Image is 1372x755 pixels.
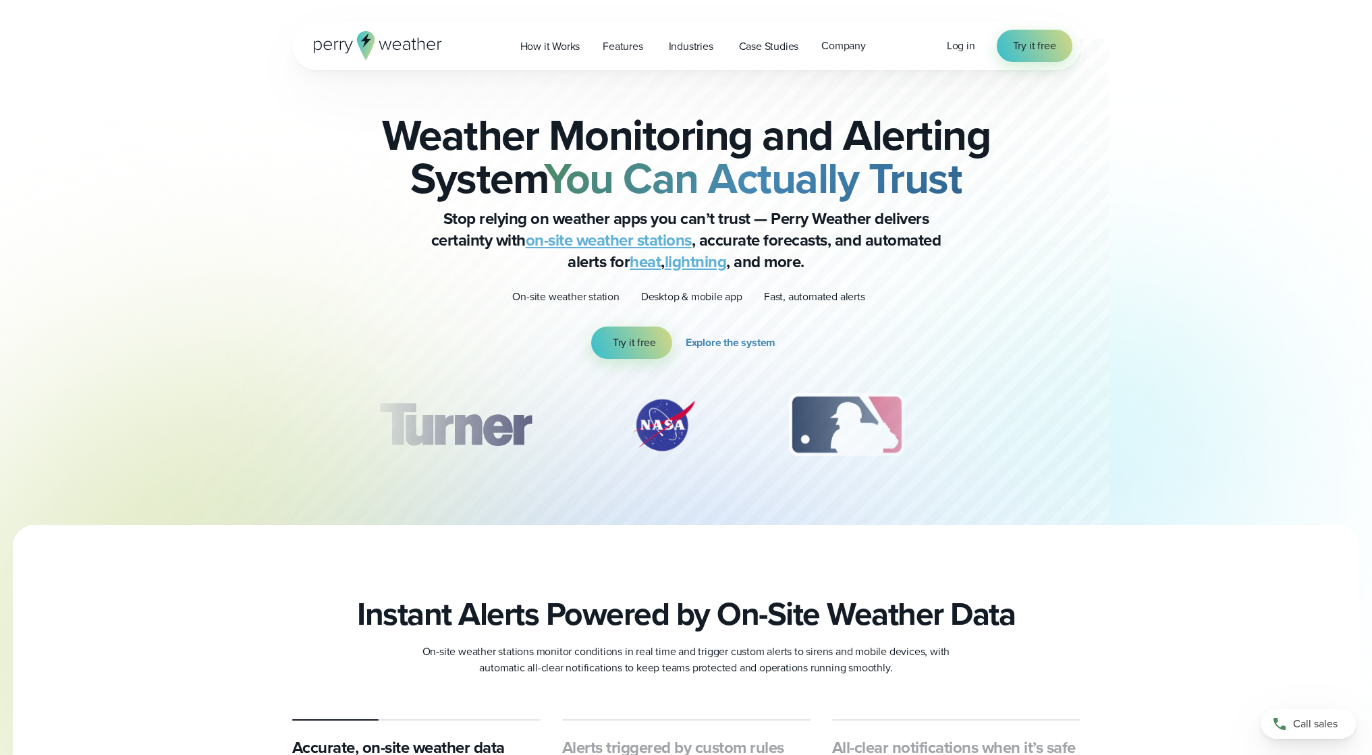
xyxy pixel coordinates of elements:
span: Company [821,38,866,54]
img: MLB.svg [775,391,918,459]
div: 2 of 12 [616,391,711,459]
p: Desktop & mobile app [641,289,742,305]
a: Try it free [997,30,1072,62]
a: How it Works [509,32,592,60]
img: Turner-Construction_1.svg [359,391,551,459]
a: lightning [665,250,727,274]
p: On-site weather station [512,289,619,305]
p: Fast, automated alerts [764,289,865,305]
div: 3 of 12 [775,391,918,459]
span: Try it free [1013,38,1056,54]
p: On-site weather stations monitor conditions in real time and trigger custom alerts to sirens and ... [416,644,956,676]
h2: Weather Monitoring and Alerting System [360,113,1013,200]
img: NASA.svg [616,391,711,459]
a: Call sales [1261,709,1356,739]
span: Explore the system [686,335,775,351]
span: Case Studies [739,38,799,55]
span: Log in [947,38,975,53]
span: Features [603,38,642,55]
div: 1 of 12 [359,391,551,459]
a: Explore the system [686,327,781,359]
span: Call sales [1293,716,1338,732]
a: Case Studies [728,32,811,60]
strong: You Can Actually Trust [544,146,962,210]
h2: Instant Alerts Powered by On-Site Weather Data [357,595,1015,633]
a: Try it free [591,327,672,359]
span: How it Works [520,38,580,55]
div: slideshow [360,391,1013,466]
a: heat [630,250,661,274]
img: PGA.svg [983,391,1091,459]
a: Log in [947,38,975,54]
a: on-site weather stations [526,228,692,252]
p: Stop relying on weather apps you can’t trust — Perry Weather delivers certainty with , accurate f... [416,208,956,273]
span: Industries [669,38,713,55]
span: Try it free [613,335,656,351]
div: 4 of 12 [983,391,1091,459]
